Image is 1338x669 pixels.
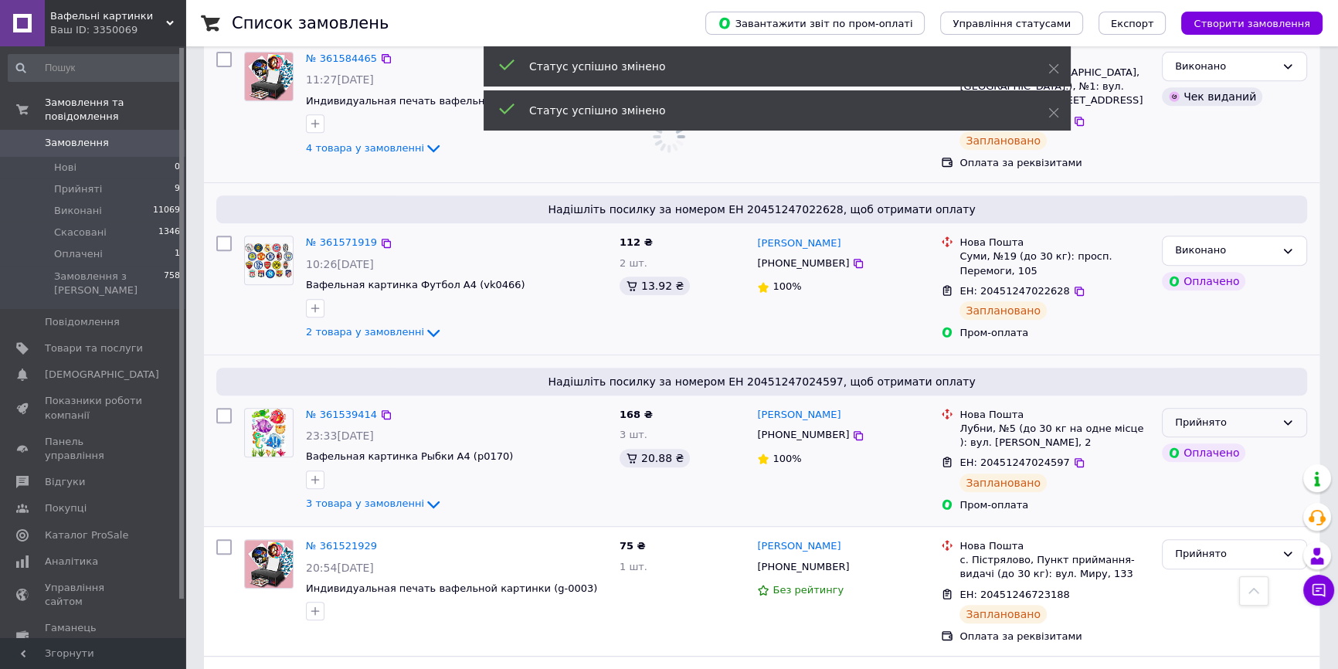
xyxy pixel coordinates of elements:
[959,301,1047,320] div: Заплановано
[45,394,143,422] span: Показники роботи компанії
[1175,243,1275,259] div: Виконано
[45,341,143,355] span: Товари та послуги
[164,270,180,297] span: 758
[306,326,443,338] a: 2 товара у замовленні
[959,236,1150,250] div: Нова Пошта
[306,409,377,420] a: № 361539414
[45,555,98,569] span: Аналітика
[620,561,647,572] span: 1 шт.
[45,621,143,649] span: Гаманець компанії
[754,425,852,445] div: [PHONE_NUMBER]
[1303,575,1334,606] button: Чат з покупцем
[705,12,925,35] button: Завантажити звіт по пром-оплаті
[1162,87,1262,106] div: Чек виданий
[959,498,1150,512] div: Пром-оплата
[306,279,525,290] a: Вафельная картинка Футбол А4 (vk0466)
[620,277,690,295] div: 13.92 ₴
[757,236,840,251] a: [PERSON_NAME]
[158,226,180,239] span: 1346
[529,103,1010,118] div: Статус успішно змінено
[306,498,424,510] span: 3 товара у замовленні
[54,226,107,239] span: Скасовані
[175,247,180,261] span: 1
[45,435,143,463] span: Панель управління
[959,474,1047,492] div: Заплановано
[754,557,852,577] div: [PHONE_NUMBER]
[1181,12,1323,35] button: Створити замовлення
[306,95,597,107] a: Индивидуальная печать вафельной картинки (g-0003)
[54,247,103,261] span: Оплачені
[54,204,102,218] span: Виконані
[54,182,102,196] span: Прийняті
[940,12,1083,35] button: Управління статусами
[306,582,597,594] a: Индивидуальная печать вафельной картинки (g-0003)
[959,553,1150,581] div: с. Пістрялово, Пункт приймання-видачі (до 30 кг): вул. Миру, 133
[45,528,128,542] span: Каталог ProSale
[1162,443,1245,462] div: Оплачено
[620,429,647,440] span: 3 шт.
[45,96,185,124] span: Замовлення та повідомлення
[959,457,1069,468] span: ЕН: 20451247024597
[252,409,286,457] img: Фото товару
[959,630,1150,644] div: Оплата за реквізитами
[306,450,513,462] a: Вафельная картинка Рыбки А4 (p0170)
[757,408,840,423] a: [PERSON_NAME]
[773,584,844,596] span: Без рейтингу
[244,539,294,589] a: Фото товару
[773,280,801,292] span: 100%
[754,253,852,273] div: [PHONE_NUMBER]
[8,54,182,82] input: Пошук
[773,453,801,464] span: 100%
[1162,272,1245,290] div: Оплачено
[45,315,120,329] span: Повідомлення
[50,9,166,23] span: Вафельні картинки
[232,14,389,32] h1: Список замовлень
[718,16,912,30] span: Завантажити звіт по пром-оплаті
[1175,546,1275,562] div: Прийнято
[1099,12,1167,35] button: Експорт
[222,202,1301,217] span: Надішліть посилку за номером ЕН 20451247022628, щоб отримати оплату
[959,326,1150,340] div: Пром-оплата
[306,142,424,154] span: 4 товара у замовленні
[620,409,653,420] span: 168 ₴
[306,53,377,64] a: № 361584465
[620,449,690,467] div: 20.88 ₴
[1166,17,1323,29] a: Створити замовлення
[306,236,377,248] a: № 361571919
[45,368,159,382] span: [DEMOGRAPHIC_DATA]
[1175,415,1275,431] div: Прийнято
[306,498,443,509] a: 3 товара у замовленні
[529,59,1010,74] div: Статус успішно змінено
[306,73,374,86] span: 11:27[DATE]
[953,18,1071,29] span: Управління статусами
[757,539,840,554] a: [PERSON_NAME]
[175,161,180,175] span: 0
[45,136,109,150] span: Замовлення
[959,156,1150,170] div: Оплата за реквізитами
[306,142,443,154] a: 4 товара у замовленні
[54,161,76,175] span: Нові
[620,236,653,248] span: 112 ₴
[45,475,85,489] span: Відгуки
[959,539,1150,553] div: Нова Пошта
[1194,18,1310,29] span: Створити замовлення
[959,131,1047,150] div: Заплановано
[620,257,647,269] span: 2 шт.
[153,204,180,218] span: 11069
[45,581,143,609] span: Управління сайтом
[959,605,1047,623] div: Заплановано
[245,243,293,279] img: Фото товару
[222,374,1301,389] span: Надішліть посилку за номером ЕН 20451247024597, щоб отримати оплату
[245,53,293,100] img: Фото товару
[620,540,646,552] span: 75 ₴
[306,326,424,338] span: 2 товара у замовленні
[959,589,1069,600] span: ЕН: 20451246723188
[244,236,294,285] a: Фото товару
[244,52,294,101] a: Фото товару
[45,501,87,515] span: Покупці
[959,422,1150,450] div: Лубни, №5 (до 30 кг на одне місце ): вул. [PERSON_NAME], 2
